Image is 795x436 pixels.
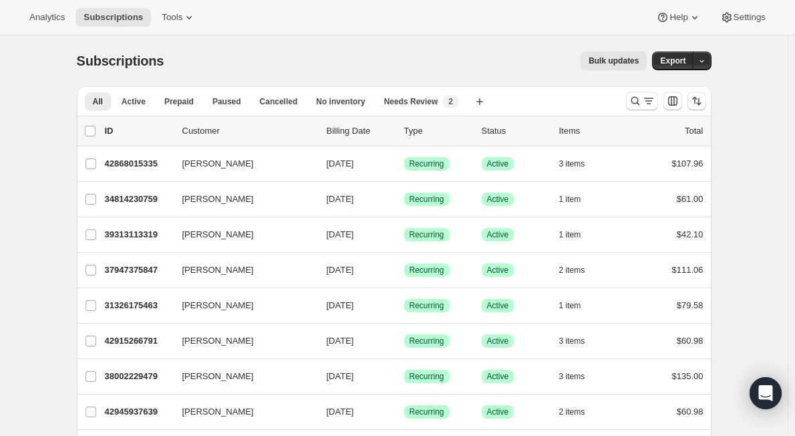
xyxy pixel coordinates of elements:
span: [DATE] [327,407,354,417]
span: Subscriptions [84,12,143,23]
p: 42915266791 [105,334,172,348]
span: Active [487,300,509,311]
span: Recurring [410,158,444,169]
button: [PERSON_NAME] [174,153,308,175]
span: 2 items [559,265,585,276]
span: [PERSON_NAME] [182,263,254,277]
button: 1 item [559,190,596,209]
div: 42868015335[PERSON_NAME][DATE]SuccessRecurringSuccessActive3 items$107.96 [105,154,703,173]
button: [PERSON_NAME] [174,401,308,423]
span: [PERSON_NAME] [182,405,254,419]
span: 2 items [559,407,585,417]
p: 39313113319 [105,228,172,241]
p: Total [685,124,703,138]
span: Active [487,265,509,276]
span: Active [487,229,509,240]
button: 1 item [559,296,596,315]
button: Analytics [21,8,73,27]
span: $42.10 [677,229,703,239]
span: Cancelled [260,96,298,107]
span: [DATE] [327,229,354,239]
span: [PERSON_NAME] [182,370,254,383]
p: 31326175463 [105,299,172,312]
span: Help [669,12,687,23]
span: Paused [212,96,241,107]
span: Recurring [410,371,444,382]
span: 1 item [559,300,581,311]
button: Create new view [469,92,490,111]
button: [PERSON_NAME] [174,224,308,245]
span: $79.58 [677,300,703,310]
div: Type [404,124,471,138]
span: [DATE] [327,158,354,169]
button: 2 items [559,403,600,421]
button: [PERSON_NAME] [174,330,308,352]
span: Active [487,336,509,346]
button: Customize table column order and visibility [663,92,682,110]
button: Settings [712,8,774,27]
button: [PERSON_NAME] [174,295,308,316]
button: Bulk updates [581,51,647,70]
span: Subscriptions [77,53,164,68]
div: 34814230759[PERSON_NAME][DATE]SuccessRecurringSuccessActive1 item$61.00 [105,190,703,209]
p: 38002229479 [105,370,172,383]
span: [PERSON_NAME] [182,334,254,348]
span: Settings [734,12,766,23]
span: Bulk updates [589,56,639,66]
span: $107.96 [672,158,703,169]
button: Search and filter results [626,92,658,110]
button: 3 items [559,154,600,173]
span: $60.98 [677,336,703,346]
span: No inventory [316,96,365,107]
p: 34814230759 [105,193,172,206]
p: 42945937639 [105,405,172,419]
span: $111.06 [672,265,703,275]
span: 1 item [559,229,581,240]
button: Export [652,51,693,70]
button: 3 items [559,332,600,350]
div: IDCustomerBilling DateTypeStatusItemsTotal [105,124,703,138]
span: $135.00 [672,371,703,381]
span: [DATE] [327,336,354,346]
span: [PERSON_NAME] [182,228,254,241]
span: Analytics [29,12,65,23]
span: 3 items [559,158,585,169]
span: 3 items [559,371,585,382]
span: Active [487,158,509,169]
span: 1 item [559,194,581,205]
span: Active [487,407,509,417]
button: 2 items [559,261,600,280]
span: Needs Review [384,96,438,107]
span: Tools [162,12,182,23]
p: 42868015335 [105,157,172,171]
span: Recurring [410,336,444,346]
button: Help [648,8,709,27]
p: Billing Date [327,124,393,138]
span: $61.00 [677,194,703,204]
div: 37947375847[PERSON_NAME][DATE]SuccessRecurringSuccessActive2 items$111.06 [105,261,703,280]
button: [PERSON_NAME] [174,259,308,281]
span: [DATE] [327,194,354,204]
p: ID [105,124,172,138]
span: Prepaid [164,96,194,107]
span: Recurring [410,194,444,205]
span: Recurring [410,229,444,240]
span: [DATE] [327,265,354,275]
span: Active [487,371,509,382]
span: [PERSON_NAME] [182,193,254,206]
div: Items [559,124,626,138]
span: 3 items [559,336,585,346]
span: $60.98 [677,407,703,417]
span: Export [660,56,685,66]
button: [PERSON_NAME] [174,189,308,210]
button: Sort the results [687,92,706,110]
div: 31326175463[PERSON_NAME][DATE]SuccessRecurringSuccessActive1 item$79.58 [105,296,703,315]
span: [DATE] [327,300,354,310]
div: 38002229479[PERSON_NAME][DATE]SuccessRecurringSuccessActive3 items$135.00 [105,367,703,386]
span: Recurring [410,407,444,417]
p: 37947375847 [105,263,172,277]
p: Customer [182,124,316,138]
div: Open Intercom Messenger [750,377,782,409]
span: Recurring [410,265,444,276]
span: Active [122,96,146,107]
